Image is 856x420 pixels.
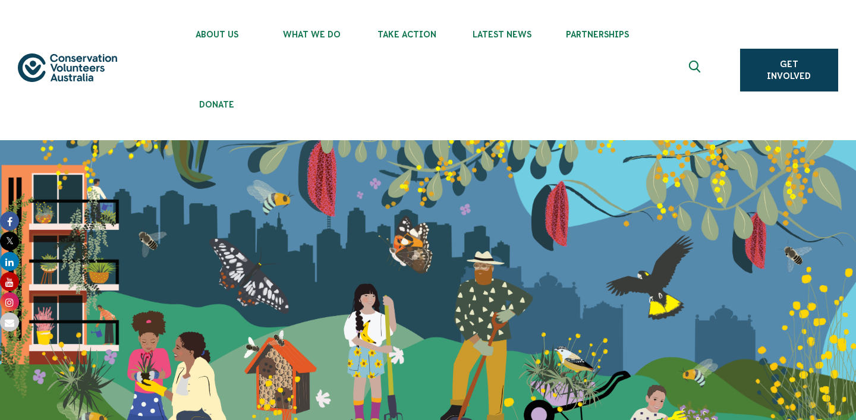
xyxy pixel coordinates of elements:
img: logo.svg [18,53,117,83]
span: Expand search box [688,61,703,80]
span: What We Do [265,30,360,39]
button: Expand search box Close search box [682,56,710,84]
span: About Us [169,30,265,39]
span: Donate [169,100,265,109]
a: Get Involved [740,49,838,91]
span: Take Action [360,30,455,39]
span: Latest News [455,30,550,39]
span: Partnerships [550,30,645,39]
